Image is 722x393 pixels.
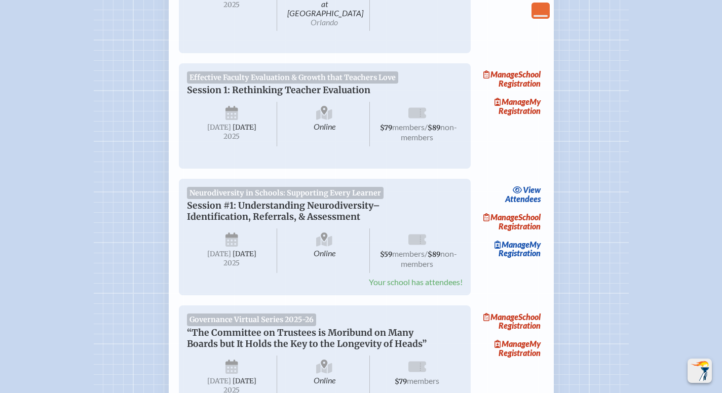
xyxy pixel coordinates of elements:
span: 2025 [195,1,269,9]
span: Manage [495,97,529,106]
span: $59 [380,250,392,259]
span: $79 [395,377,407,386]
span: / [425,122,428,132]
span: $89 [428,250,440,259]
span: Neurodiversity in Schools: Supporting Every Learner [187,187,384,199]
span: Online [279,228,370,273]
span: Your school has attendees! [369,277,463,287]
span: Manage [495,339,529,348]
a: ManageMy Registration [479,238,544,261]
span: Governance Virtual Series 2025-26 [187,313,317,326]
span: [DATE] [207,250,231,258]
span: Manage [483,212,518,222]
span: Manage [483,312,518,322]
span: Orlando [311,17,338,27]
span: members [392,249,425,258]
p: “The Committee on Trustees is Moribund on Many Boards but It Holds the Key to the Longevity of He... [187,327,442,349]
span: [DATE] [207,377,231,385]
span: / [425,249,428,258]
p: Session 1: Rethinking Teacher Evaluation [187,85,442,96]
span: members [407,376,439,385]
a: ManageSchool Registration [479,210,544,233]
a: ManageMy Registration [479,337,544,360]
span: members [392,122,425,132]
span: [DATE] [233,250,256,258]
span: Manage [495,240,529,249]
a: ManageSchool Registration [479,309,544,333]
span: non-members [401,122,457,142]
span: 2025 [195,259,269,267]
p: Session #1: Understanding Neurodiversity–Identification, Referrals, & Assessment [187,200,442,222]
span: non-members [401,249,457,268]
span: view [523,185,541,194]
button: Scroll Top [688,359,712,383]
a: ManageMy Registration [479,95,544,118]
span: [DATE] [207,123,231,132]
a: viewAttendees [503,183,544,206]
img: To the top [690,361,710,381]
span: Effective Faculty Evaluation & Growth that Teachers Love [187,71,399,84]
span: [DATE] [233,123,256,132]
span: $89 [428,124,440,132]
span: $79 [380,124,392,132]
span: [DATE] [233,377,256,385]
span: Online [279,102,370,146]
span: 2025 [195,133,269,140]
a: ManageSchool Registration [479,67,544,91]
span: Manage [483,69,518,79]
